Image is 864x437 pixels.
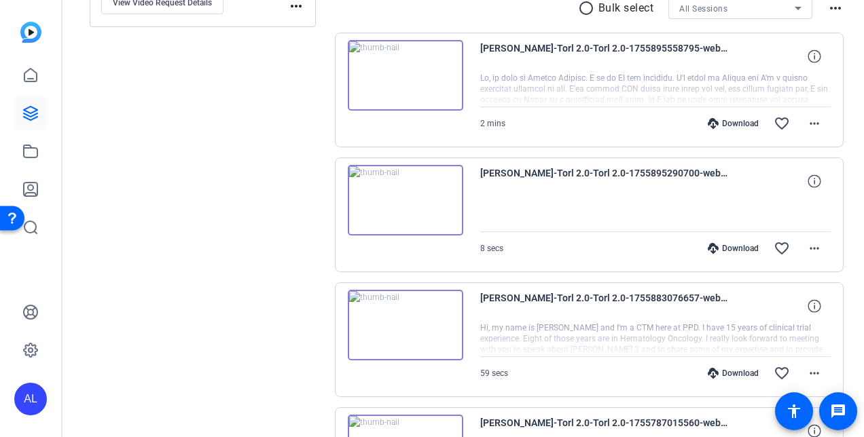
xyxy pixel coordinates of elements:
[348,40,463,111] img: thumb-nail
[701,368,766,379] div: Download
[348,165,463,235] img: thumb-nail
[830,403,846,419] mat-icon: message
[806,365,823,381] mat-icon: more_horiz
[480,119,505,128] span: 2 mins
[701,118,766,129] div: Download
[806,115,823,132] mat-icon: more_horiz
[701,243,766,254] div: Download
[806,240,823,256] mat-icon: more_horiz
[480,290,732,322] span: [PERSON_NAME]-Torl 2.0-Torl 2.0-1755883076657-webcam
[774,240,790,256] mat-icon: favorite_border
[786,403,802,419] mat-icon: accessibility
[679,4,727,14] span: All Sessions
[480,165,732,197] span: [PERSON_NAME]-Torl 2.0-Torl 2.0-1755895290700-webcam
[348,290,463,360] img: thumb-nail
[774,115,790,132] mat-icon: favorite_border
[774,365,790,381] mat-icon: favorite_border
[20,22,41,43] img: blue-gradient.svg
[480,40,732,73] span: [PERSON_NAME]-Torl 2.0-Torl 2.0-1755895558795-webcam
[14,383,47,415] div: AL
[480,368,508,378] span: 59 secs
[480,244,503,253] span: 8 secs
